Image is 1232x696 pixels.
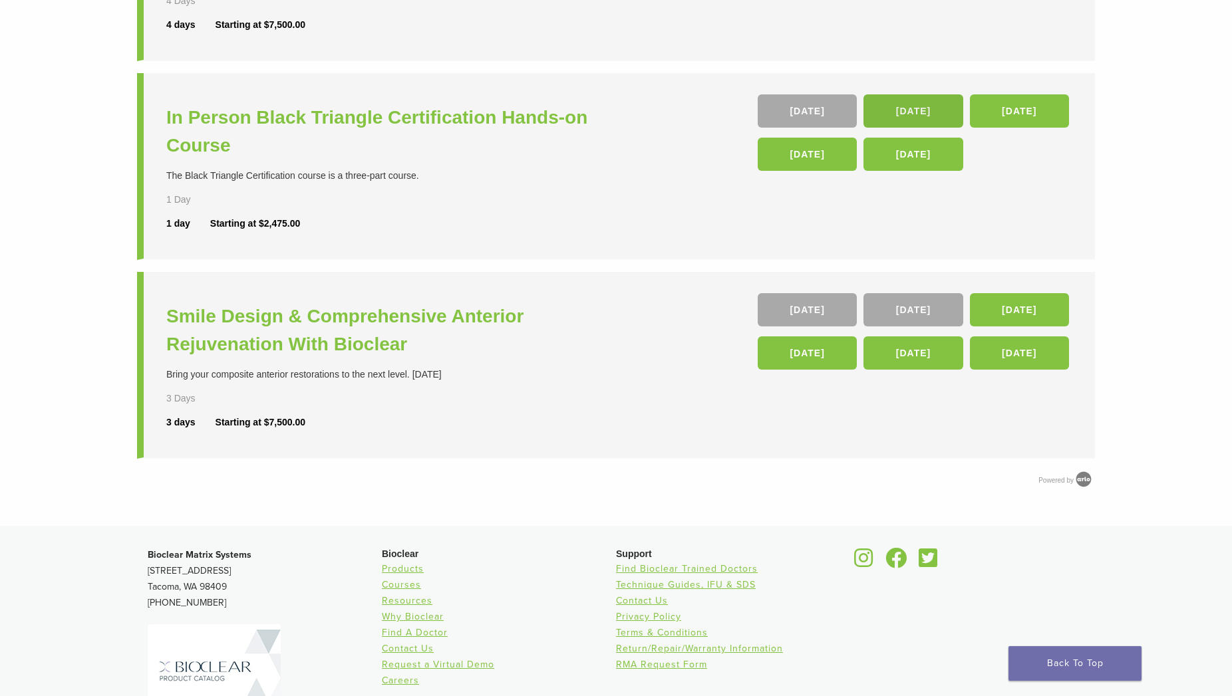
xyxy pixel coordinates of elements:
[166,217,210,231] div: 1 day
[616,579,756,590] a: Technique Guides, IFU & SDS
[1074,469,1094,489] img: Arlo training & Event Software
[970,293,1069,326] a: [DATE]
[758,336,857,370] a: [DATE]
[148,547,382,611] p: [STREET_ADDRESS] Tacoma, WA 98409 [PHONE_NUMBER]
[166,193,234,207] div: 1 Day
[616,548,652,559] span: Support
[382,579,421,590] a: Courses
[1008,646,1142,681] a: Back To Top
[863,94,963,128] a: [DATE]
[210,217,300,231] div: Starting at $2,475.00
[382,659,494,670] a: Request a Virtual Demo
[758,293,1072,376] div: , , , , ,
[616,643,783,654] a: Return/Repair/Warranty Information
[1038,477,1095,484] a: Powered by
[616,563,758,574] a: Find Bioclear Trained Doctors
[166,368,619,382] div: Bring your composite anterior restorations to the next level. [DATE]
[382,675,419,686] a: Careers
[382,548,418,559] span: Bioclear
[616,627,708,638] a: Terms & Conditions
[216,18,305,32] div: Starting at $7,500.00
[382,595,432,606] a: Resources
[970,94,1069,128] a: [DATE]
[216,415,305,429] div: Starting at $7,500.00
[863,138,963,171] a: [DATE]
[863,293,963,326] a: [DATE]
[758,94,1072,177] div: , , , ,
[914,556,942,569] a: Bioclear
[166,18,216,32] div: 4 days
[758,138,857,171] a: [DATE]
[382,563,424,574] a: Products
[881,556,911,569] a: Bioclear
[166,302,619,358] a: Smile Design & Comprehensive Anterior Rejuvenation With Bioclear
[166,415,216,429] div: 3 days
[166,169,619,183] div: The Black Triangle Certification course is a three-part course.
[166,392,234,406] div: 3 Days
[382,627,448,638] a: Find A Doctor
[382,611,444,622] a: Why Bioclear
[382,643,434,654] a: Contact Us
[850,556,878,569] a: Bioclear
[758,293,857,326] a: [DATE]
[863,336,963,370] a: [DATE]
[758,94,857,128] a: [DATE]
[616,659,707,670] a: RMA Request Form
[616,611,681,622] a: Privacy Policy
[148,549,251,560] strong: Bioclear Matrix Systems
[970,336,1069,370] a: [DATE]
[166,104,619,160] a: In Person Black Triangle Certification Hands-on Course
[616,595,668,606] a: Contact Us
